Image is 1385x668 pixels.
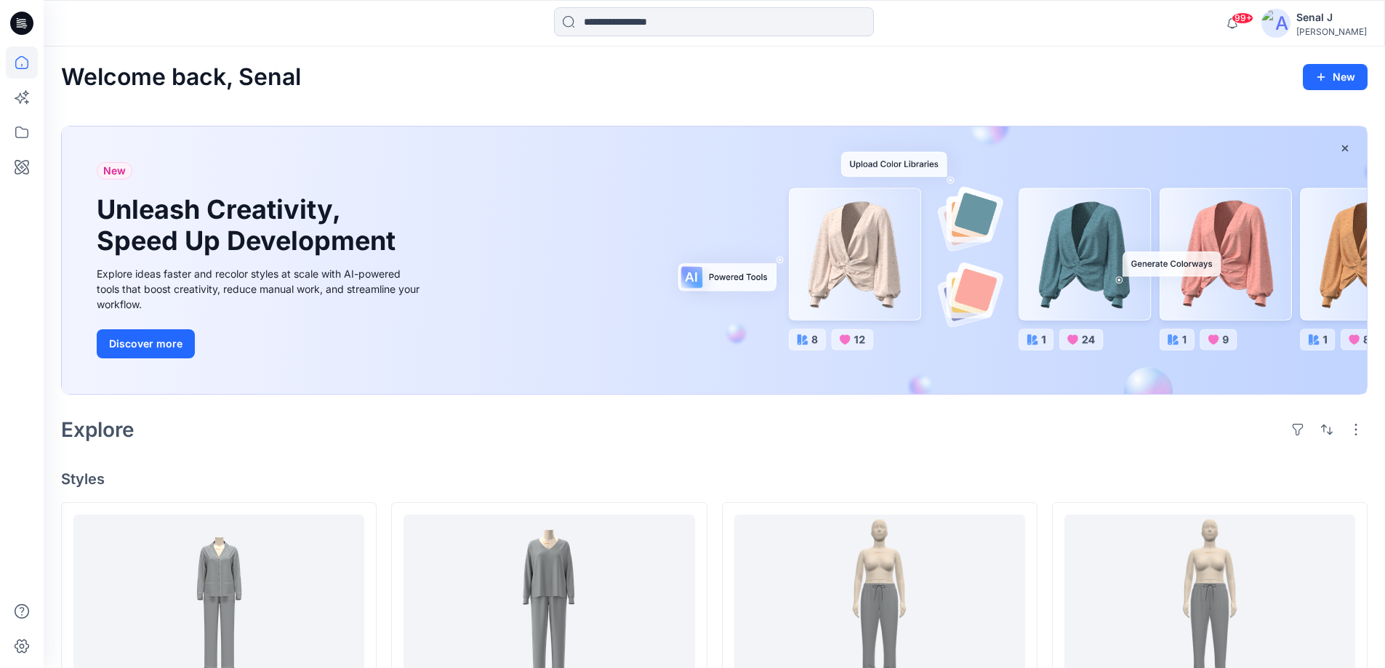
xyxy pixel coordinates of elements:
a: Discover more [97,329,424,358]
img: avatar [1261,9,1290,38]
div: Explore ideas faster and recolor styles at scale with AI-powered tools that boost creativity, red... [97,266,424,312]
div: Senal J [1296,9,1367,26]
div: [PERSON_NAME] [1296,26,1367,37]
h2: Explore [61,418,135,441]
span: New [103,162,126,180]
h4: Styles [61,470,1368,488]
h2: Welcome back, Senal [61,64,301,91]
h1: Unleash Creativity, Speed Up Development [97,194,402,257]
button: New [1303,64,1368,90]
span: 99+ [1232,12,1253,24]
button: Discover more [97,329,195,358]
